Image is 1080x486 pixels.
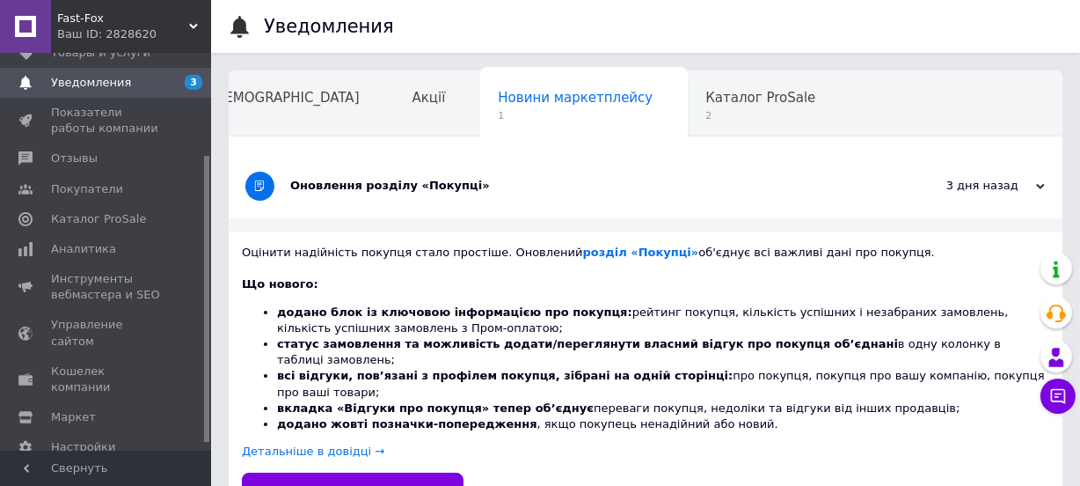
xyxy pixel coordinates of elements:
[277,417,537,431] b: додано жовті позначки-попередження
[57,11,189,26] span: Fast-Fox
[242,445,384,458] a: Детальніше в довідці →
[869,178,1045,194] div: 3 дня назад
[51,241,116,257] span: Аналитика
[51,271,163,303] span: Инструменты вебмастера и SEO
[242,245,1049,261] div: Оцінити надійність покупця стало простіше. Оновлений об'єднує всі важливі дані про покупця.
[277,401,960,415] span: переваги покупця, недоліки та відгуки від інших продавців;
[277,306,1008,335] span: рейтинг покупця, кількість успішних і незабраних замовлень, кількість успішних замовлень з Пром-о...
[51,364,163,395] span: Кошелек компании
[51,75,131,91] span: Уведомления
[277,401,594,415] b: вкладка «Відгуки про покупця» тепер обʼєднує
[242,277,318,291] b: Що нового:
[51,439,115,455] span: Настройки
[51,409,96,425] span: Маркет
[277,306,632,319] b: додано блок із ключовою інформацією про покупця:
[51,105,163,136] span: Показатели работы компании
[51,317,163,349] span: Управление сайтом
[277,337,1001,366] span: в одну колонку в таблиці замовлень;
[412,90,446,106] span: Акції
[705,109,815,122] span: 2
[290,178,869,194] div: Оновлення розділу «Покупці»
[705,90,815,106] span: Каталог ProSale
[277,369,733,382] b: всі відгуки, пов’язані з профілем покупця, зібрані на одній сторінці:
[277,417,778,431] span: , якщо покупець ненадійний або новий.
[51,181,123,197] span: Покупатели
[57,26,211,42] div: Ваш ID: 2828620
[51,151,98,166] span: Отзывы
[209,90,360,106] span: [DEMOGRAPHIC_DATA]
[277,337,898,350] b: статус замовлення та можливість додати/переглянути власний відгук про покупця обʼєднані
[51,211,146,227] span: Каталог ProSale
[277,369,1045,398] span: про покупця, покупця про вашу компанію, покупця про ваші товари;
[583,246,699,259] a: розділ «Покупці»
[498,109,653,122] span: 1
[185,75,202,90] span: 3
[264,16,394,37] h1: Уведомления
[1040,379,1076,414] button: Чат с покупателем
[498,90,653,106] span: Новини маркетплейсу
